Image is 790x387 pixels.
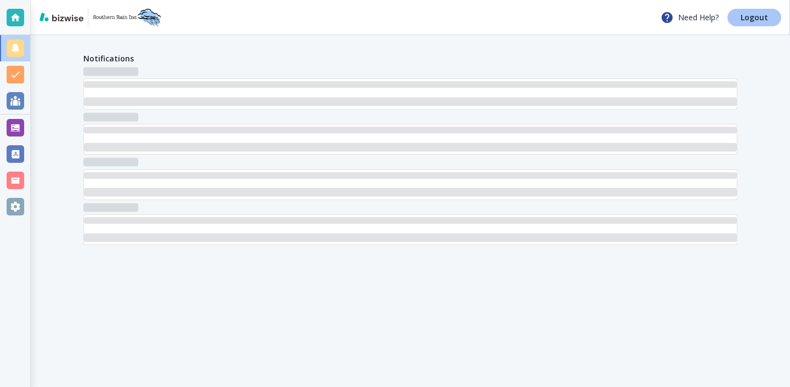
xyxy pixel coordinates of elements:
img: bizwise [39,13,83,21]
img: Southern Rain Inc [93,9,161,26]
a: Logout [727,9,781,26]
p: Need Help? [661,11,719,24]
h4: Notifications [83,53,134,64]
p: Logout [741,14,768,21]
